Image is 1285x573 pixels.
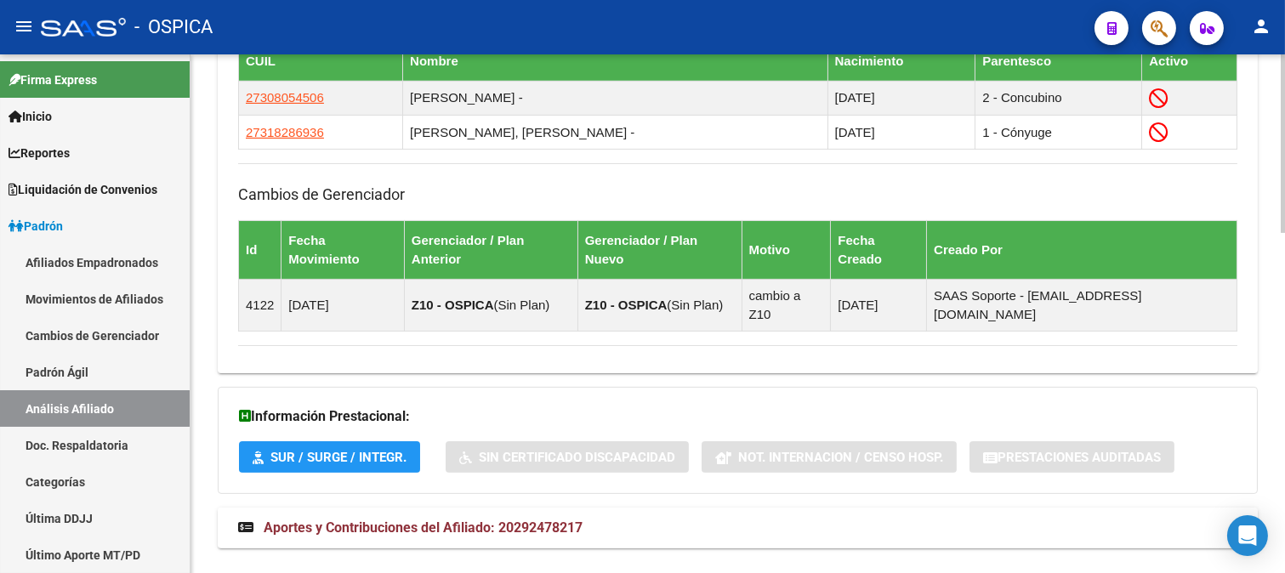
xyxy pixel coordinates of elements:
span: 27308054506 [246,90,324,105]
button: Sin Certificado Discapacidad [446,441,689,473]
th: Id [239,221,281,280]
strong: Z10 - OSPICA [585,298,668,312]
th: CUIL [239,41,403,81]
th: Parentesco [975,41,1142,81]
th: Motivo [742,221,831,280]
span: Firma Express [9,71,97,89]
mat-icon: menu [14,16,34,37]
span: Padrón [9,217,63,235]
td: [DATE] [281,280,404,332]
td: [DATE] [827,81,975,115]
span: - OSPICA [134,9,213,46]
td: SAAS Soporte - [EMAIL_ADDRESS][DOMAIN_NAME] [927,280,1237,332]
th: Fecha Creado [831,221,927,280]
div: Open Intercom Messenger [1227,515,1268,556]
span: Not. Internacion / Censo Hosp. [738,450,943,465]
td: [DATE] [831,280,927,332]
td: [PERSON_NAME], [PERSON_NAME] - [403,116,827,150]
button: Prestaciones Auditadas [969,441,1174,473]
span: Sin Plan [498,298,546,312]
th: Creado Por [927,221,1237,280]
span: Prestaciones Auditadas [998,450,1161,465]
th: Gerenciador / Plan Anterior [404,221,577,280]
span: Sin Certificado Discapacidad [479,450,675,465]
h3: Información Prestacional: [239,405,1237,428]
td: [PERSON_NAME] - [403,81,827,115]
span: Inicio [9,107,52,126]
span: Sin Plan [671,298,719,312]
button: SUR / SURGE / INTEGR. [239,441,420,473]
td: [DATE] [827,116,975,150]
span: Aportes y Contribuciones del Afiliado: 20292478217 [264,519,583,536]
th: Activo [1142,41,1237,81]
td: 2 - Concubino [975,81,1142,115]
th: Fecha Movimiento [281,221,404,280]
span: Reportes [9,144,70,162]
td: ( ) [404,280,577,332]
span: SUR / SURGE / INTEGR. [270,450,407,465]
span: 27318286936 [246,125,324,139]
th: Nombre [403,41,827,81]
h3: Cambios de Gerenciador [238,183,1237,207]
th: Gerenciador / Plan Nuevo [577,221,742,280]
span: Liquidación de Convenios [9,180,157,199]
th: Nacimiento [827,41,975,81]
td: cambio a Z10 [742,280,831,332]
button: Not. Internacion / Censo Hosp. [702,441,957,473]
mat-icon: person [1251,16,1271,37]
td: 1 - Cónyuge [975,116,1142,150]
strong: Z10 - OSPICA [412,298,494,312]
mat-expansion-panel-header: Aportes y Contribuciones del Afiliado: 20292478217 [218,508,1258,548]
td: 4122 [239,280,281,332]
td: ( ) [577,280,742,332]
